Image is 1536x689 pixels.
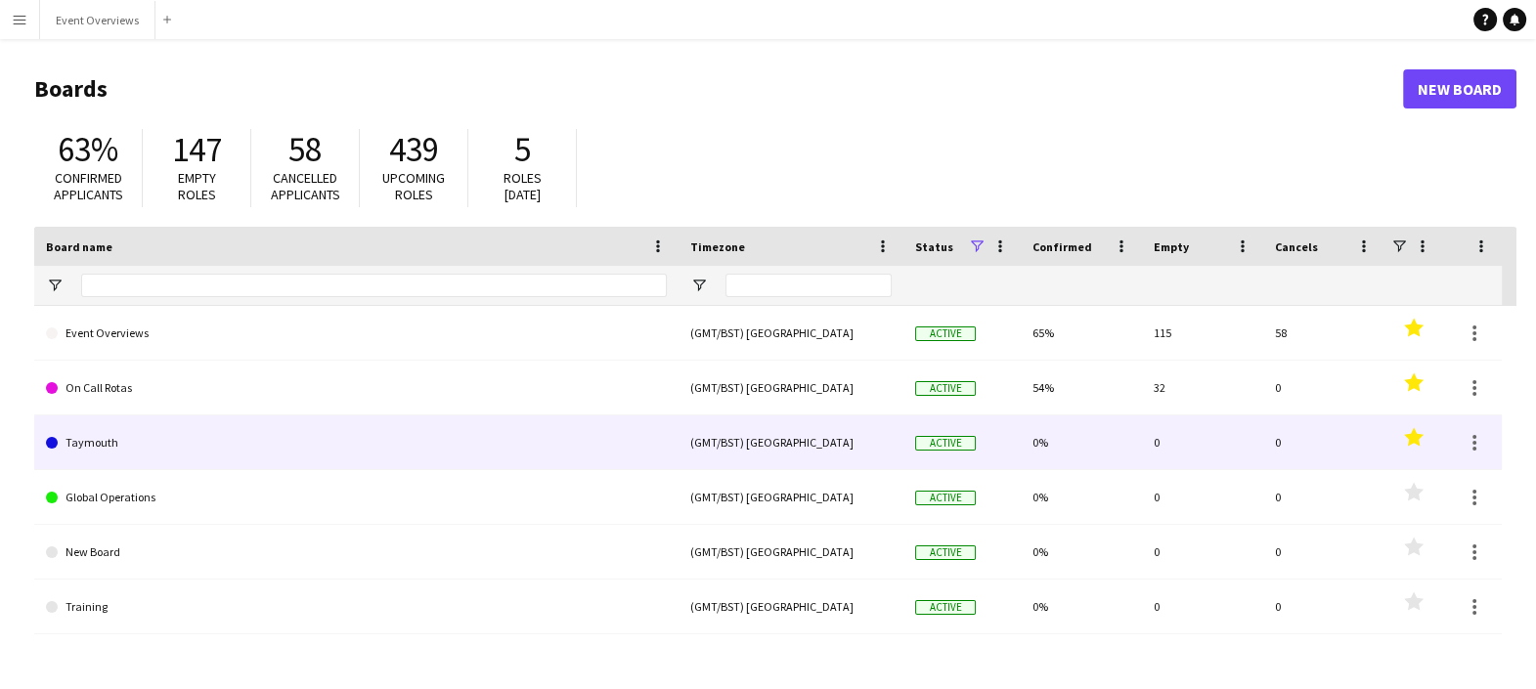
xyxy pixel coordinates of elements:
[915,436,976,451] span: Active
[1142,525,1263,579] div: 0
[1142,580,1263,633] div: 0
[1275,239,1318,254] span: Cancels
[288,128,322,171] span: 58
[679,580,903,633] div: (GMT/BST) [GEOGRAPHIC_DATA]
[81,274,667,297] input: Board name Filter Input
[178,169,216,203] span: Empty roles
[46,580,667,634] a: Training
[1142,415,1263,469] div: 0
[46,525,667,580] a: New Board
[46,239,112,254] span: Board name
[690,239,745,254] span: Timezone
[1021,470,1142,524] div: 0%
[1142,306,1263,360] div: 115
[34,74,1403,104] h1: Boards
[679,525,903,579] div: (GMT/BST) [GEOGRAPHIC_DATA]
[1154,239,1189,254] span: Empty
[1403,69,1516,108] a: New Board
[172,128,222,171] span: 147
[1021,415,1142,469] div: 0%
[1263,470,1384,524] div: 0
[1263,415,1384,469] div: 0
[1021,306,1142,360] div: 65%
[1263,525,1384,579] div: 0
[271,169,340,203] span: Cancelled applicants
[382,169,445,203] span: Upcoming roles
[46,361,667,415] a: On Call Rotas
[1263,306,1384,360] div: 58
[690,277,708,294] button: Open Filter Menu
[679,470,903,524] div: (GMT/BST) [GEOGRAPHIC_DATA]
[46,470,667,525] a: Global Operations
[389,128,439,171] span: 439
[679,306,903,360] div: (GMT/BST) [GEOGRAPHIC_DATA]
[679,361,903,414] div: (GMT/BST) [GEOGRAPHIC_DATA]
[1263,580,1384,633] div: 0
[915,545,976,560] span: Active
[504,169,542,203] span: Roles [DATE]
[514,128,531,171] span: 5
[1032,239,1092,254] span: Confirmed
[54,169,123,203] span: Confirmed applicants
[1142,470,1263,524] div: 0
[46,277,64,294] button: Open Filter Menu
[915,600,976,615] span: Active
[1021,580,1142,633] div: 0%
[915,381,976,396] span: Active
[58,128,118,171] span: 63%
[915,239,953,254] span: Status
[46,306,667,361] a: Event Overviews
[1263,361,1384,414] div: 0
[1021,525,1142,579] div: 0%
[1021,361,1142,414] div: 54%
[40,1,155,39] button: Event Overviews
[679,415,903,469] div: (GMT/BST) [GEOGRAPHIC_DATA]
[915,326,976,341] span: Active
[915,491,976,505] span: Active
[46,415,667,470] a: Taymouth
[725,274,892,297] input: Timezone Filter Input
[1142,361,1263,414] div: 32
